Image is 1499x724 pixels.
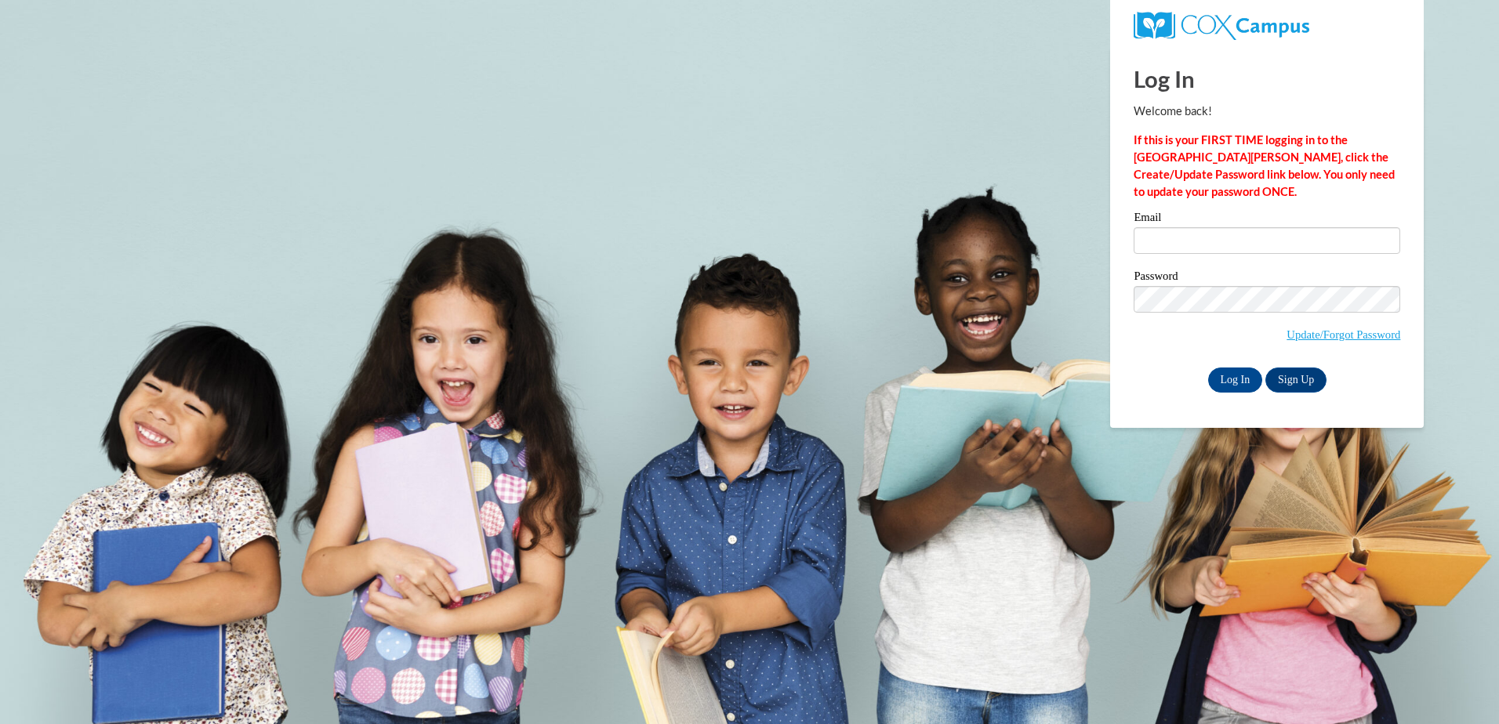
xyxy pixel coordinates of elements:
img: COX Campus [1134,12,1308,40]
strong: If this is your FIRST TIME logging in to the [GEOGRAPHIC_DATA][PERSON_NAME], click the Create/Upd... [1134,133,1395,198]
a: COX Campus [1134,18,1308,31]
h1: Log In [1134,63,1400,95]
a: Sign Up [1265,367,1327,393]
label: Password [1134,270,1400,286]
input: Log In [1208,367,1263,393]
a: Update/Forgot Password [1287,328,1400,341]
label: Email [1134,212,1400,227]
p: Welcome back! [1134,103,1400,120]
